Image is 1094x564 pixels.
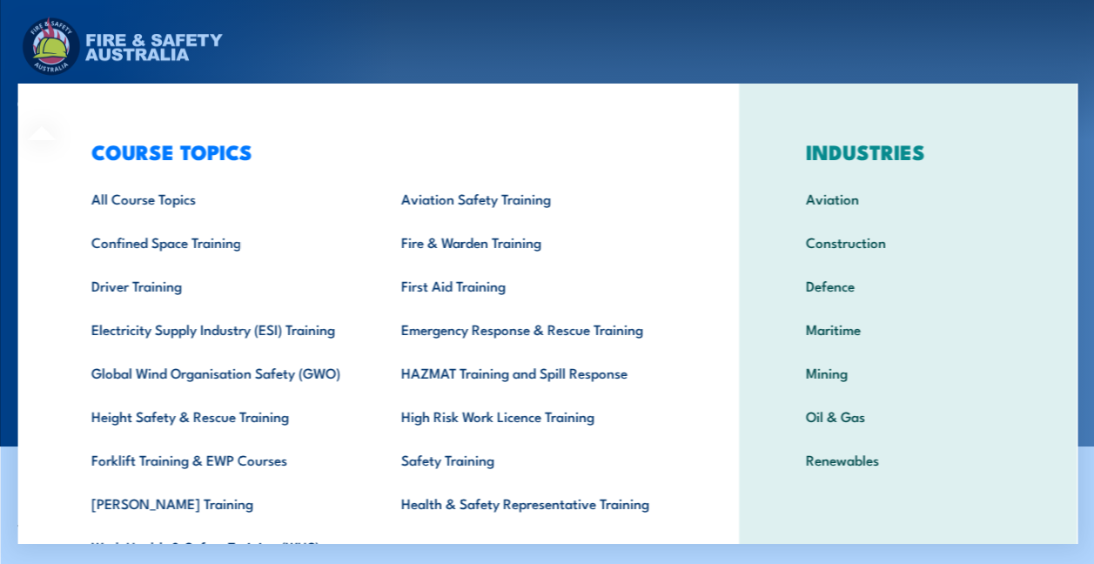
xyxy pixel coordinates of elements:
[245,83,430,124] a: Emergency Response Services
[373,307,683,351] a: Emergency Response & Rescue Training
[778,264,1037,307] a: Defence
[64,438,373,481] a: Forklift Training & EWP Courses
[104,83,207,124] a: Course Calendar
[373,220,683,264] a: Fire & Warden Training
[778,394,1037,438] a: Oil & Gas
[373,264,683,307] a: First Aid Training
[373,481,683,525] a: Health & Safety Representative Training
[562,83,596,124] a: News
[778,177,1037,220] a: Aviation
[64,481,373,525] a: [PERSON_NAME] Training
[634,83,723,124] a: Learner Portal
[778,438,1037,481] a: Renewables
[64,264,373,307] a: Driver Training
[778,139,1037,164] h3: INDUSTRIES
[64,139,683,164] h3: COURSE TOPICS
[64,307,373,351] a: Electricity Supply Industry (ESI) Training
[778,307,1037,351] a: Maritime
[778,351,1037,394] a: Mining
[778,220,1037,264] a: Construction
[17,83,66,124] a: Courses
[373,351,683,394] a: HAZMAT Training and Spill Response
[373,394,683,438] a: High Risk Work Licence Training
[373,438,683,481] a: Safety Training
[468,83,524,124] a: About Us
[64,220,373,264] a: Confined Space Training
[762,83,809,124] a: Contact
[64,394,373,438] a: Height Safety & Rescue Training
[64,177,373,220] a: All Course Topics
[373,177,683,220] a: Aviation Safety Training
[64,351,373,394] a: Global Wind Organisation Safety (GWO)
